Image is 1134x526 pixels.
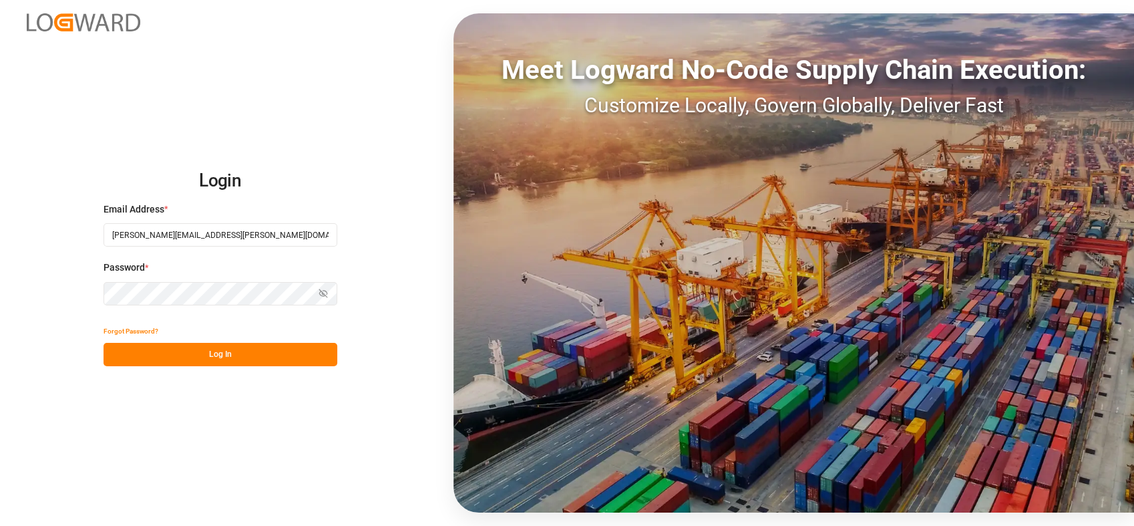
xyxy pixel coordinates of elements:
[104,343,337,366] button: Log In
[453,50,1134,90] div: Meet Logward No-Code Supply Chain Execution:
[453,90,1134,120] div: Customize Locally, Govern Globally, Deliver Fast
[104,160,337,203] h2: Login
[104,223,337,247] input: Enter your email
[104,261,145,275] span: Password
[27,13,140,31] img: Logward_new_orange.png
[104,319,158,343] button: Forgot Password?
[104,203,164,217] span: Email Address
